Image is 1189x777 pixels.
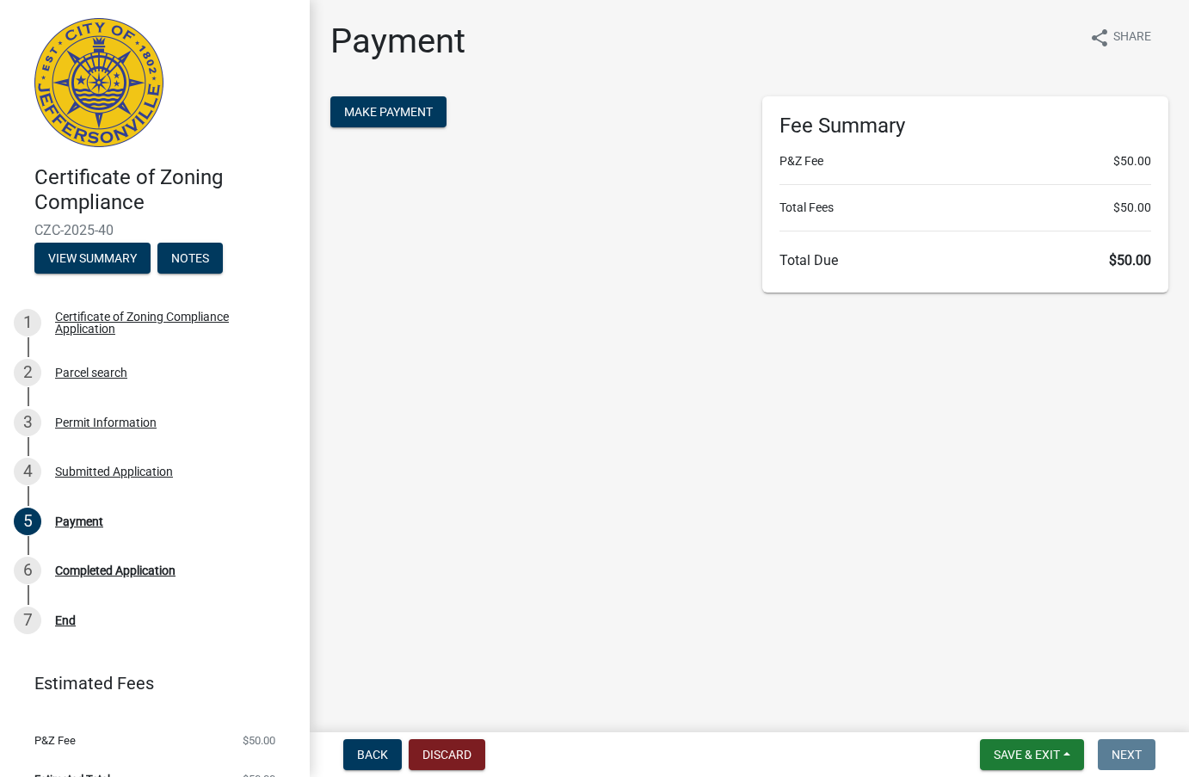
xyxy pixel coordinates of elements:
[409,739,485,770] button: Discard
[14,607,41,634] div: 7
[779,252,1151,268] h6: Total Due
[994,748,1060,762] span: Save & Exit
[14,557,41,584] div: 6
[779,152,1151,170] li: P&Z Fee
[55,466,173,478] div: Submitted Application
[779,114,1151,139] h6: Fee Summary
[1075,21,1165,54] button: shareShare
[34,18,163,147] img: City of Jeffersonville, Indiana
[55,311,282,335] div: Certificate of Zoning Compliance Application
[14,458,41,485] div: 4
[330,21,465,62] h1: Payment
[157,252,223,266] wm-modal-confirm: Notes
[55,515,103,527] div: Payment
[34,243,151,274] button: View Summary
[55,564,176,577] div: Completed Application
[1113,199,1151,217] span: $50.00
[55,367,127,379] div: Parcel search
[14,409,41,436] div: 3
[1109,252,1151,268] span: $50.00
[55,416,157,429] div: Permit Information
[1089,28,1110,48] i: share
[55,614,76,626] div: End
[1098,739,1155,770] button: Next
[34,735,76,746] span: P&Z Fee
[1113,152,1151,170] span: $50.00
[157,243,223,274] button: Notes
[243,735,275,746] span: $50.00
[1112,748,1142,762] span: Next
[1113,28,1151,48] span: Share
[343,739,402,770] button: Back
[14,309,41,336] div: 1
[34,252,151,266] wm-modal-confirm: Summary
[779,199,1151,217] li: Total Fees
[980,739,1084,770] button: Save & Exit
[34,165,296,215] h4: Certificate of Zoning Compliance
[14,359,41,386] div: 2
[14,666,282,700] a: Estimated Fees
[34,222,275,238] span: CZC-2025-40
[330,96,447,127] button: Make Payment
[357,748,388,762] span: Back
[14,508,41,535] div: 5
[344,105,433,119] span: Make Payment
